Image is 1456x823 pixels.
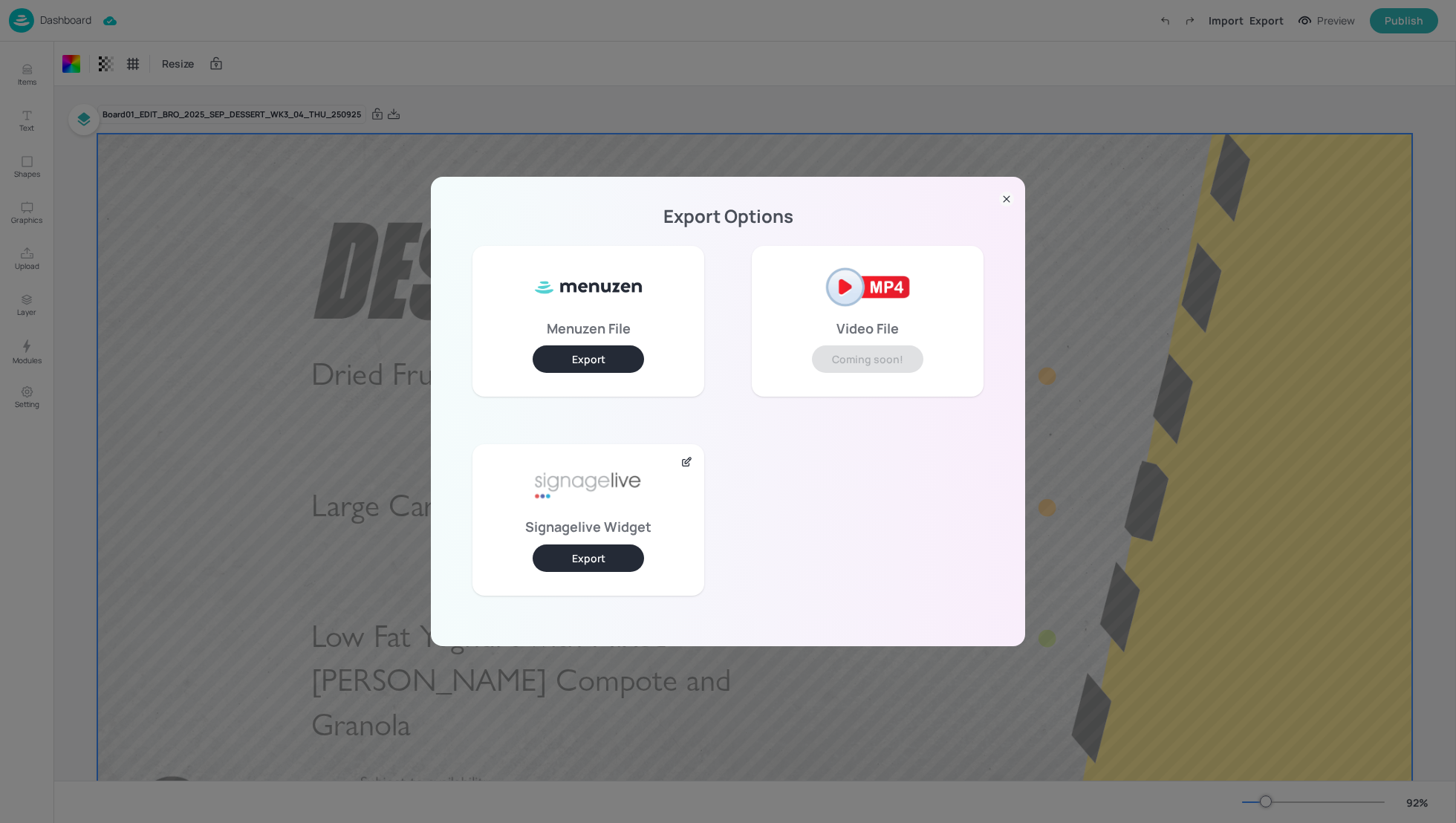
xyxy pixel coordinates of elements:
p: Menuzen File [547,323,631,334]
button: Export [533,544,644,572]
p: Export Options [449,211,1007,221]
p: Signagelive Widget [525,521,651,532]
p: Video File [836,323,899,334]
img: mp4-2af2121e.png [812,258,923,317]
img: ml8WC8f0XxQ8HKVnnVUe7f5Gv1vbApsJzyFa2MjOoB8SUy3kBkfteYo5TIAmtfcjWXsj8oHYkuYqrJRUn+qckOrNdzmSzIzkA... [533,258,644,317]
img: signage-live-aafa7296.png [533,456,644,515]
button: Export [533,345,644,373]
